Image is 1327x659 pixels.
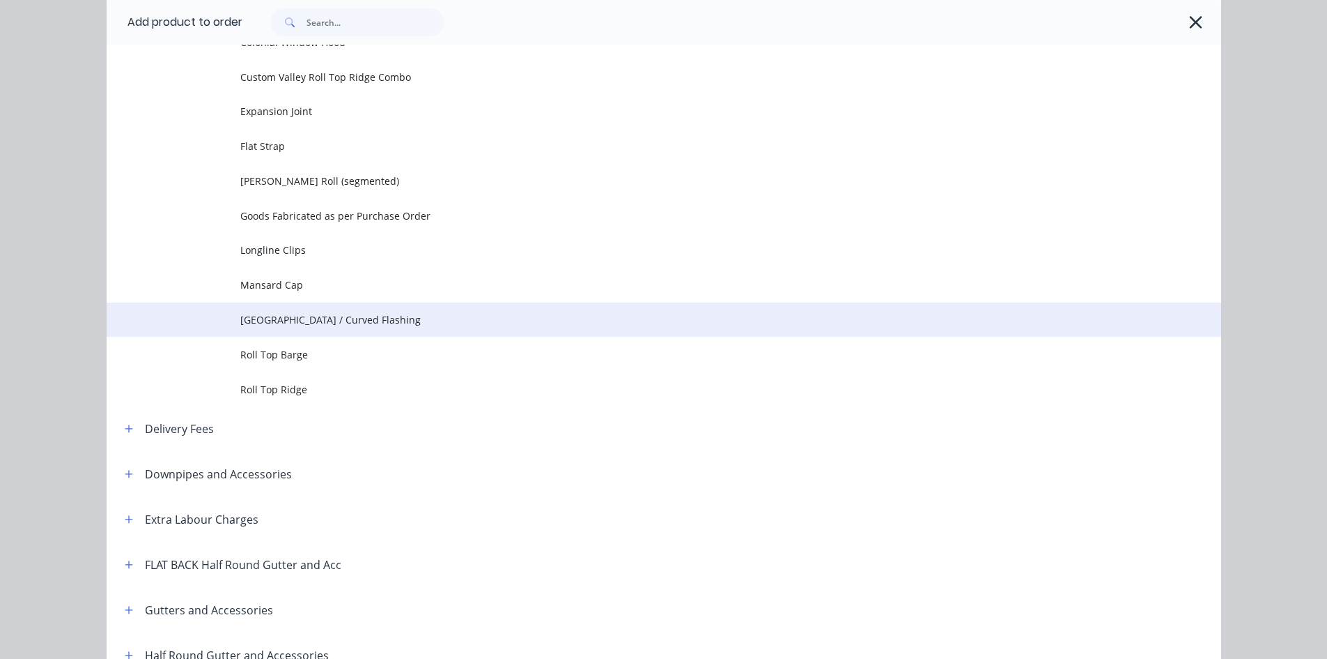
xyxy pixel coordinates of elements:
span: Roll Top Ridge [240,382,1025,397]
div: Extra Labour Charges [145,511,258,528]
div: Delivery Fees [145,421,214,437]
input: Search... [306,8,444,36]
div: FLAT BACK Half Round Gutter and Acc [145,556,341,573]
span: Custom Valley Roll Top Ridge Combo [240,70,1025,84]
span: Longline Clips [240,243,1025,257]
span: Expansion Joint [240,104,1025,119]
span: [PERSON_NAME] Roll (segmented) [240,174,1025,188]
div: Gutters and Accessories [145,602,273,619]
span: Goods Fabricated as per Purchase Order [240,209,1025,223]
span: Mansard Cap [240,278,1025,292]
div: Downpipes and Accessories [145,466,292,483]
span: [GEOGRAPHIC_DATA] / Curved Flashing [240,312,1025,327]
span: Roll Top Barge [240,347,1025,362]
span: Flat Strap [240,139,1025,153]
